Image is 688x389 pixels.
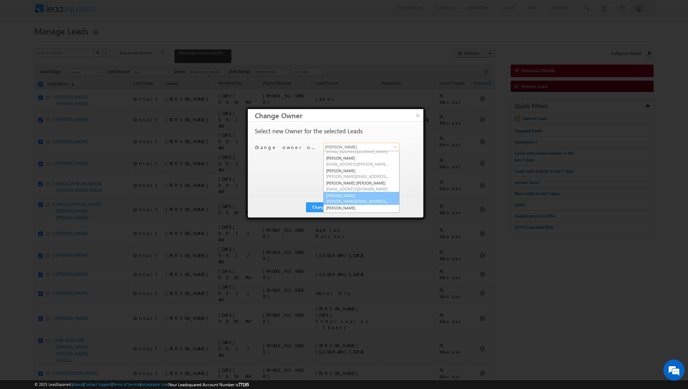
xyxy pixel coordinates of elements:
em: Start Chat [95,216,127,226]
span: [PERSON_NAME][EMAIL_ADDRESS][DOMAIN_NAME] [326,174,389,179]
a: Terms of Service [113,382,140,387]
a: [PERSON_NAME] [PERSON_NAME] [324,180,399,192]
span: [EMAIL_ADDRESS][PERSON_NAME][DOMAIN_NAME] [326,161,389,167]
button: Change [306,202,333,212]
div: Minimize live chat window [115,4,132,20]
p: Select new Owner for the selected Leads [255,128,363,134]
a: Show All Items [390,143,399,150]
span: [PERSON_NAME][EMAIL_ADDRESS][PERSON_NAME][DOMAIN_NAME] [326,199,389,204]
span: [EMAIL_ADDRESS][DOMAIN_NAME] [326,211,389,216]
span: [EMAIL_ADDRESS][DOMAIN_NAME] [326,149,389,154]
span: [EMAIL_ADDRESS][DOMAIN_NAME] [326,186,389,192]
button: × [412,109,423,121]
a: [PERSON_NAME] [323,192,399,205]
input: Type to Search [323,143,399,151]
a: About [73,382,83,387]
textarea: Type your message and hit 'Enter' [9,65,128,210]
a: [PERSON_NAME] [324,204,399,217]
span: Your Leadsquared Account Number is [169,382,249,387]
a: Contact Support [84,382,112,387]
h3: Change Owner [255,109,423,121]
a: [PERSON_NAME] [324,167,399,180]
div: Chat with us now [37,37,118,46]
span: 77195 [238,382,249,387]
img: d_60004797649_company_0_60004797649 [12,37,29,46]
a: Acceptable Use [141,382,168,387]
p: Change owner of 50 leads to [255,144,318,150]
span: © 2025 LeadSquared | | | | | [34,381,249,388]
a: [PERSON_NAME] [324,155,399,167]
